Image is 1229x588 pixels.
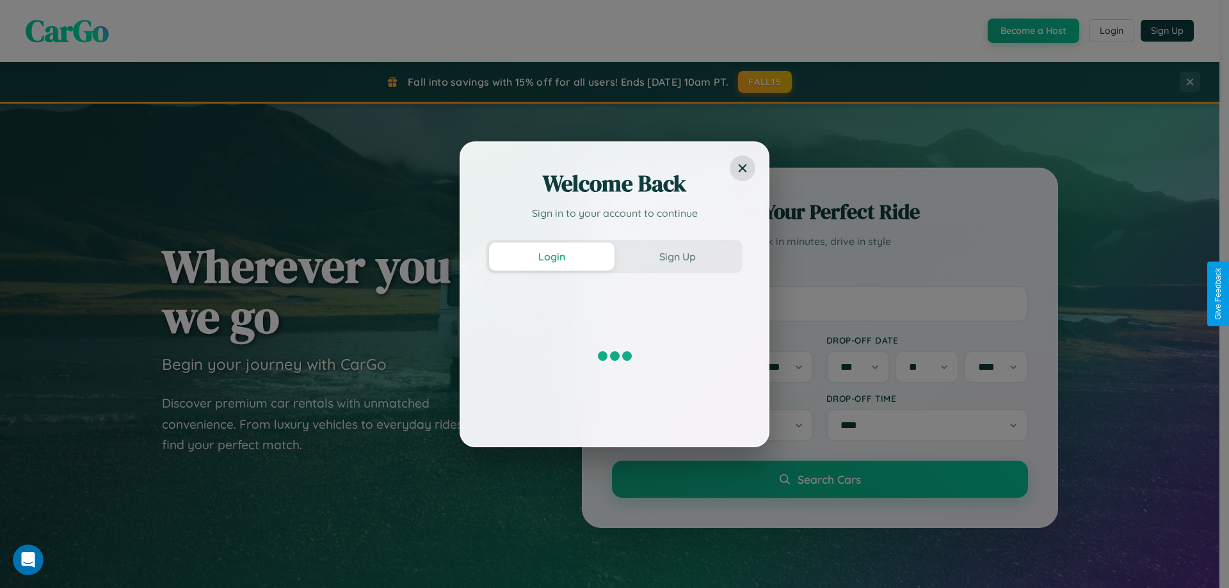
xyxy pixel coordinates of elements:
div: Give Feedback [1214,268,1223,320]
p: Sign in to your account to continue [486,205,743,221]
button: Login [489,242,614,271]
h2: Welcome Back [486,168,743,199]
iframe: Intercom live chat [13,544,44,575]
button: Sign Up [614,242,740,271]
